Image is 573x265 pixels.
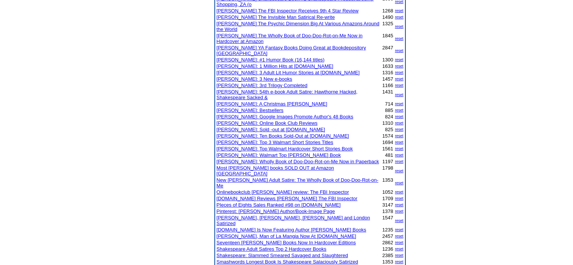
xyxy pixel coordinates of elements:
[382,139,393,145] font: 1694
[382,196,393,201] font: 1709
[395,169,403,173] a: reset
[217,208,335,214] a: Pinterest: [PERSON_NAME] Author/Book-Image Page
[217,57,325,63] a: [PERSON_NAME]: #1 Humor Book (16,144 titles)
[395,77,403,81] a: reset
[395,9,403,13] a: reset
[382,89,393,95] font: 1431
[385,152,393,158] font: 481
[395,102,403,106] a: reset
[217,240,356,245] a: Seventeen [PERSON_NAME] Books Now In Hardcover Editions
[217,70,360,75] a: [PERSON_NAME]: 3 Adult Lit Humor Stories at [DOMAIN_NAME]
[217,8,359,14] a: [PERSON_NAME] The FBI Inspector Receives 9th 4 Star Review
[217,202,341,208] a: PIeces of Eights Sales Ranked #98 on [DOMAIN_NAME]
[217,259,358,265] a: Smashwords Longest Book Is Shakespeare Salaciously Satirized
[382,215,393,221] font: 1547
[217,133,349,139] a: [PERSON_NAME]: Ten Books Sold-Out at [DOMAIN_NAME]
[395,108,403,112] a: reset
[217,107,284,113] a: [PERSON_NAME]: Bestsellers
[385,114,393,119] font: 824
[395,70,403,75] a: reset
[217,246,327,252] a: Shakespeare Adult Satires Top 2 Hardcover Books
[395,25,403,29] a: reset
[395,159,403,164] a: reset
[395,219,403,223] a: reset
[395,37,403,41] a: reset
[382,189,393,195] font: 1052
[217,139,333,145] a: [PERSON_NAME]: Top 3 Walmart Short Stories Titles
[395,190,403,194] a: reset
[395,234,403,238] a: reset
[382,45,393,51] font: 2847
[217,127,325,132] a: [PERSON_NAME]: Sold -out at [DOMAIN_NAME]
[395,83,403,87] a: reset
[217,146,353,152] a: [PERSON_NAME]: Top Walmart Hardcover Short Stories Book
[395,203,403,207] a: reset
[217,33,363,44] a: [PERSON_NAME] The Wholly Book of Doo-Doo-Rot-on-Me Now in Hardcover at Amazon
[395,134,403,138] a: reset
[217,21,379,32] a: [PERSON_NAME] The Psychic Dimension Big At Various Amazons Around the World
[217,83,307,88] a: [PERSON_NAME]: 3rd Trilogy Completed
[217,120,318,126] a: [PERSON_NAME]: Online Book Club Reviews
[395,121,403,125] a: reset
[382,259,393,265] font: 1353
[217,189,349,195] a: Onlinebookclub [PERSON_NAME] review: The FBI Inspector
[217,165,334,176] a: Most [PERSON_NAME] books SOLD OUT at Amazon [GEOGRAPHIC_DATA]
[382,246,393,252] font: 1236
[382,57,393,63] font: 1300
[382,233,393,239] font: 2457
[382,177,393,183] font: 1353
[395,209,403,213] a: reset
[395,115,403,119] a: reset
[382,253,393,258] font: 2385
[382,240,393,245] font: 2862
[395,58,403,62] a: reset
[395,64,403,68] a: reset
[382,202,393,208] font: 3147
[217,45,366,56] a: [PERSON_NAME] YA Fantasy Books Doing Great at Bookdepository [GEOGRAPHIC_DATA]
[395,253,403,257] a: reset
[395,247,403,251] a: reset
[382,159,393,164] font: 1197
[382,83,393,88] font: 1166
[382,21,393,26] font: 1325
[382,120,393,126] font: 1310
[217,152,341,158] a: [PERSON_NAME]: Walmart Top [PERSON_NAME] Book
[217,76,292,82] a: [PERSON_NAME]: 3 New e-books
[217,159,379,164] a: [PERSON_NAME]: Wholly Book of Doo-Doo-Rot-on-Me Now in Paperback
[395,93,403,97] a: reset
[217,196,358,201] a: [DOMAIN_NAME] Reviews [PERSON_NAME] The FBI Inspector
[217,233,356,239] a: [PERSON_NAME], Man of La Mangia Now At [DOMAIN_NAME]
[385,101,393,107] font: 714
[382,8,393,14] font: 1268
[385,107,393,113] font: 885
[382,33,393,38] font: 1845
[382,165,393,171] font: 1798
[382,70,393,75] font: 1316
[385,127,393,132] font: 825
[217,227,366,233] a: [DOMAIN_NAME] Is Now Featuring Author [PERSON_NAME] Books
[217,14,335,20] a: [PERSON_NAME] The Invisible Man Satirical Re-write
[217,215,370,226] a: [PERSON_NAME], [PERSON_NAME], [PERSON_NAME] and London Satirized
[217,114,353,119] a: [PERSON_NAME]: Google Images Promote Author's 48 Books
[395,260,403,264] a: reset
[395,15,403,19] a: reset
[217,63,333,69] a: [PERSON_NAME]: 1 Million Hits at [DOMAIN_NAME]
[395,240,403,245] a: reset
[395,49,403,53] a: reset
[382,133,393,139] font: 1574
[395,127,403,132] a: reset
[382,76,393,82] font: 1457
[395,140,403,144] a: reset
[217,253,348,258] a: Shakespeare: Slammed Smeared Savaged and Slaughtered
[382,208,393,214] font: 1378
[382,146,393,152] font: 1561
[217,177,379,188] a: New [PERSON_NAME] Adult Satire: The Wholly Book of Doo-Doo-Rot-on-Me
[382,63,393,69] font: 1633
[382,14,393,20] font: 1490
[382,227,393,233] font: 1235
[395,147,403,151] a: reset
[395,181,403,185] a: reset
[217,89,358,100] a: [PERSON_NAME]: 54th e-book Adult Satire: Hawthorne Hacked, Shakespeare Sacked &
[217,101,327,107] a: [PERSON_NAME]: A Christmas [PERSON_NAME]
[395,153,403,157] a: reset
